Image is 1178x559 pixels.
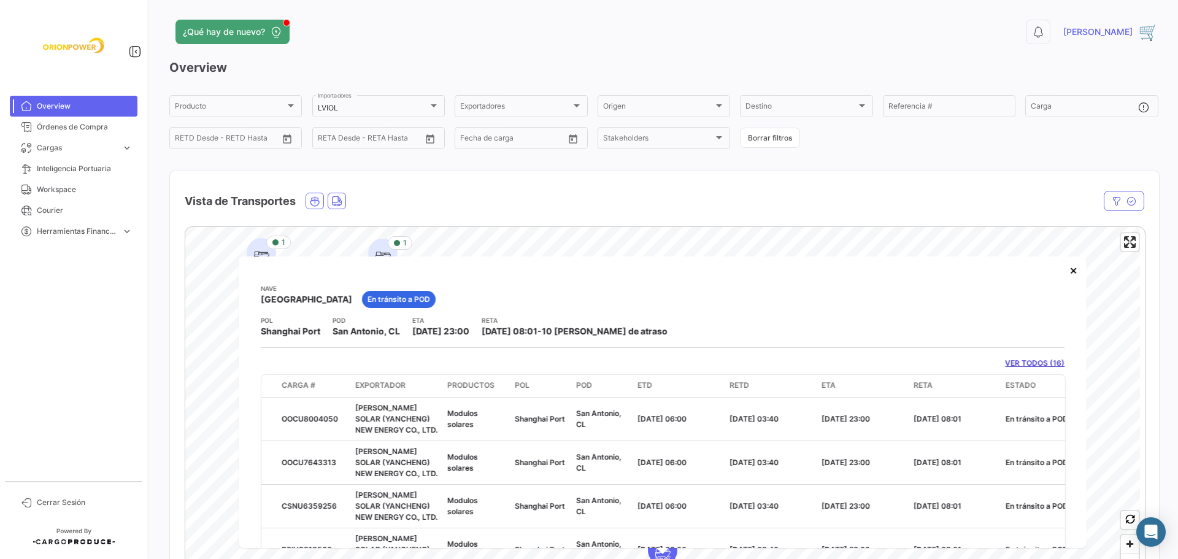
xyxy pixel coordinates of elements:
span: Modulos solares [447,452,478,472]
button: Land [328,193,345,209]
span: POD [576,379,592,390]
div: CSNU6359256 [282,500,345,511]
span: [DATE] 06:00 [637,544,687,553]
div: Map marker [368,239,398,276]
span: [PERSON_NAME] SOLAR (YANCHENG) NEW ENERGY CO., LTD. [355,403,437,434]
div: OOCU8004050 [282,413,345,424]
button: Open calendar [278,129,296,148]
span: [PERSON_NAME] SOLAR (YANCHENG) NEW ENERGY CO., LTD. [355,490,437,521]
input: Hasta [348,136,398,144]
span: Órdenes de Compra [37,121,133,133]
span: Modulos solares [447,495,478,515]
span: Shanghai Port [515,414,565,423]
span: - [537,326,542,336]
span: San Antonio, CL [576,408,622,428]
a: Inteligencia Portuaria [10,158,137,179]
span: expand_more [121,226,133,237]
span: ¿Qué hay de nuevo? [183,26,265,38]
span: Workspace [37,184,133,195]
button: Close popup [1061,258,1085,282]
h3: Overview [169,59,1158,76]
span: [DATE] 23:00 [822,457,870,466]
span: Producto [175,104,285,112]
button: Ocean [306,193,323,209]
app-card-info-title: POL [261,315,320,325]
button: Borrar filtros [740,128,800,148]
img: 32(1).png [1139,22,1158,42]
div: OOCU7643313 [282,457,345,468]
span: Enter fullscreen [1121,233,1139,251]
mat-select-trigger: LVIOL [318,103,338,112]
span: [PERSON_NAME] SOLAR (YANCHENG) NEW ENERGY CO., LTD. [355,446,437,477]
span: 10 [PERSON_NAME] de atraso [542,326,668,336]
datatable-header-cell: POL [510,374,571,396]
span: [PERSON_NAME] [1063,26,1133,38]
span: [DATE] 08:01 [914,501,961,510]
span: [DATE] 23:00 [822,501,870,510]
span: Shanghai Port [515,457,565,466]
span: Stakeholders [603,136,714,144]
span: 1 [282,237,285,248]
button: Open calendar [421,129,439,148]
span: Modulos solares [447,539,478,559]
button: ¿Qué hay de nuevo? [175,20,290,44]
span: Exportadores [460,104,571,112]
span: En tránsito a POD [368,294,430,305]
span: En tránsito a POD [1006,544,1068,553]
div: Map marker [247,238,276,275]
input: Desde [318,136,340,144]
span: [DATE] 03:40 [730,501,779,510]
span: Inteligencia Portuaria [37,163,133,174]
datatable-header-cell: ETA [817,374,909,396]
a: Overview [10,96,137,117]
div: BSIU9313560 [282,544,345,555]
datatable-header-cell: Exportador [350,374,442,396]
span: Overview [37,101,133,112]
span: Cargas [37,142,117,153]
span: Zoom in [1121,535,1139,553]
span: Exportador [355,379,406,390]
app-card-info-title: RETA [482,315,668,325]
span: Carga # [282,379,315,390]
span: En tránsito a POD [1006,501,1068,510]
span: POL [515,379,529,390]
span: [DATE] 08:01 [914,457,961,466]
span: [DATE] 03:40 [730,544,779,553]
input: Hasta [206,136,255,144]
h4: Vista de Transportes [185,193,296,210]
a: Courier [10,200,137,221]
a: Workspace [10,179,137,200]
datatable-header-cell: Estado [1001,374,1077,396]
span: En tránsito a POD [1006,414,1068,423]
input: Desde [175,136,197,144]
span: [DATE] 03:40 [730,457,779,466]
span: [GEOGRAPHIC_DATA] [261,293,352,306]
span: Shanghai Port [261,325,320,337]
span: [DATE] 23:00 [412,326,469,336]
datatable-header-cell: ETD [633,374,725,396]
span: Shanghai Port [515,501,565,510]
app-card-info-title: Nave [261,283,352,293]
datatable-header-cell: Productos [442,374,510,396]
span: Destino [745,104,856,112]
app-card-info-title: POD [333,315,400,325]
datatable-header-cell: RETA [909,374,1001,396]
span: ETD [637,379,652,390]
datatable-header-cell: Carga # [277,374,350,396]
span: Origen [603,104,714,112]
span: Productos [447,379,495,390]
span: [DATE] 06:00 [637,414,687,423]
app-card-info-title: ETA [412,315,469,325]
img: f26a05d0-2fea-4301-a0f6-b8409df5d1eb.jpeg [43,15,104,76]
span: Estado [1006,379,1036,390]
datatable-header-cell: RETD [725,374,817,396]
span: [DATE] 08:01 [914,544,961,553]
span: Shanghai Port [515,544,565,553]
a: Órdenes de Compra [10,117,137,137]
span: [DATE] 23:00 [822,544,870,553]
span: RETA [914,379,933,390]
span: ETA [822,379,836,390]
datatable-header-cell: POD [571,374,633,396]
span: En tránsito a POD [1006,457,1068,466]
span: Modulos solares [447,408,478,428]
